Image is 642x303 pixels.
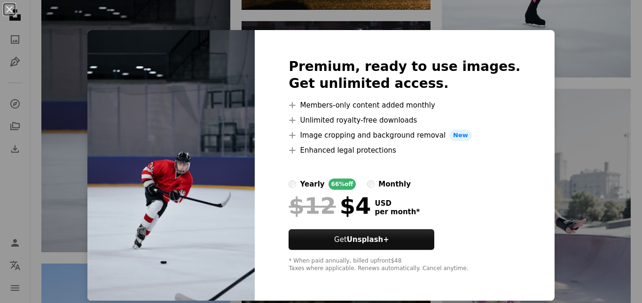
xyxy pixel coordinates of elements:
[289,145,520,156] li: Enhanced legal protections
[375,208,420,216] span: per month *
[289,194,371,218] div: $4
[289,115,520,126] li: Unlimited royalty-free downloads
[87,30,255,301] img: premium_photo-1676790128475-52c94f37d671
[347,235,389,244] strong: Unsplash+
[289,100,520,111] li: Members-only content added monthly
[289,58,520,92] h2: Premium, ready to use images. Get unlimited access.
[300,179,324,190] div: yearly
[289,257,520,272] div: * When paid annually, billed upfront $48 Taxes where applicable. Renews automatically. Cancel any...
[367,180,375,188] input: monthly
[289,194,336,218] span: $12
[289,130,520,141] li: Image cropping and background removal
[289,229,434,250] button: GetUnsplash+
[329,179,356,190] div: 66% off
[375,199,420,208] span: USD
[449,130,472,141] span: New
[289,180,296,188] input: yearly66%off
[378,179,411,190] div: monthly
